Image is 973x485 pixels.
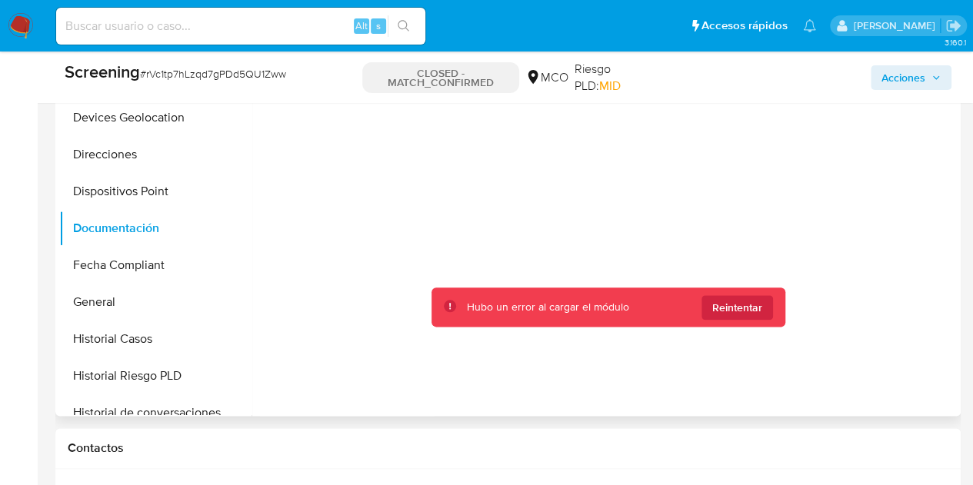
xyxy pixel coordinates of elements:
[59,136,252,173] button: Direcciones
[362,62,519,93] p: CLOSED - MATCH_CONFIRMED
[881,65,925,90] span: Acciones
[140,66,286,81] span: # rVc1tp7hLzqd7gPDd5QU1Zww
[59,173,252,210] button: Dispositivos Point
[68,440,948,456] h1: Contactos
[56,16,425,36] input: Buscar usuario o caso...
[701,18,788,34] span: Accesos rápidos
[803,19,816,32] a: Notificaciones
[944,36,965,48] span: 3.160.1
[59,357,252,394] button: Historial Riesgo PLD
[575,61,654,94] span: Riesgo PLD:
[59,394,252,431] button: Historial de conversaciones
[65,59,140,84] b: Screening
[853,18,940,33] p: marcela.perdomo@mercadolibre.com.co
[871,65,951,90] button: Acciones
[388,15,419,37] button: search-icon
[59,210,252,247] button: Documentación
[59,247,252,284] button: Fecha Compliant
[376,18,381,33] span: s
[59,321,252,357] button: Historial Casos
[59,99,252,136] button: Devices Geolocation
[59,284,252,321] button: General
[525,69,568,86] div: MCO
[599,77,621,95] span: MID
[355,18,368,33] span: Alt
[945,18,961,34] a: Salir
